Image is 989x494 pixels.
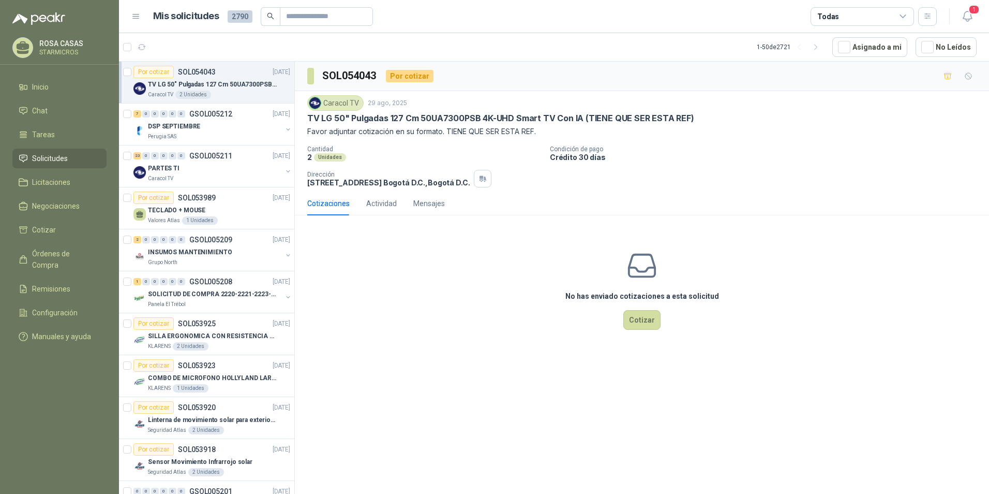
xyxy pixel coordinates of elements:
[133,234,292,267] a: 2 0 0 0 0 0 GSOL005209[DATE] Company LogoINSUMOS MANTENIMIENTOGrupo North
[565,290,719,302] h3: No has enviado cotizaciones a esta solicitud
[148,415,277,425] p: Linterna de movimiento solar para exteriores con 77 leds
[12,172,107,192] a: Licitaciones
[178,362,216,369] p: SOL053923
[368,98,407,108] p: 29 ago, 2025
[133,359,174,372] div: Por cotizar
[160,236,168,243] div: 0
[178,404,216,411] p: SOL053920
[119,62,294,104] a: Por cotizarSOL054043[DATE] Company LogoTV LG 50" Pulgadas 127 Cm 50UA7300PSB 4K-UHD Smart TV Con ...
[148,258,177,267] p: Grupo North
[12,12,65,25] img: Logo peakr
[119,187,294,229] a: Por cotizarSOL053989[DATE] TECLADO + MOUSEValores Atlas1 Unidades
[142,278,150,285] div: 0
[228,10,252,23] span: 2790
[267,12,274,20] span: search
[153,9,219,24] h1: Mis solicitudes
[133,275,292,309] a: 1 0 0 0 0 0 GSOL005208[DATE] Company LogoSOLICITUD DE COMPRA 2220-2221-2223-2224Panela El Trébol
[189,236,232,243] p: GSOL005209
[307,153,312,162] p: 2
[148,384,171,393] p: KLARENS
[32,200,80,212] span: Negociaciones
[133,334,146,346] img: Company Logo
[133,376,146,388] img: Company Logo
[133,150,292,183] a: 23 0 0 0 0 0 GSOL005211[DATE] Company LogoPARTES TICaracol TV
[273,151,290,161] p: [DATE]
[32,224,56,236] span: Cotizar
[119,397,294,439] a: Por cotizarSOL053920[DATE] Company LogoLinterna de movimiento solar para exteriores con 77 ledsSe...
[623,310,661,330] button: Cotizar
[307,146,542,153] p: Cantidad
[133,166,146,179] img: Company Logo
[968,5,980,14] span: 1
[273,361,290,371] p: [DATE]
[307,126,977,137] p: Favor adjuntar cotización en su formato. TIENE QUE SER ESTA REF.
[133,317,174,330] div: Por cotizar
[148,342,171,351] p: KLARENS
[142,236,150,243] div: 0
[12,303,107,323] a: Configuración
[133,418,146,430] img: Company Logo
[148,248,232,257] p: INSUMOS MANTENIMIENTO
[178,320,216,327] p: SOL053925
[148,175,173,183] p: Caracol TV
[133,82,146,95] img: Company Logo
[916,37,977,57] button: No Leídos
[178,194,216,201] p: SOL053989
[160,152,168,159] div: 0
[133,236,141,243] div: 2
[832,37,907,57] button: Asignado a mi
[169,152,176,159] div: 0
[119,355,294,397] a: Por cotizarSOL053923[DATE] Company LogoCOMBO DE MICROFONO HOLLYLAND LARK M2KLARENS1 Unidades
[133,192,174,204] div: Por cotizar
[133,401,174,414] div: Por cotizar
[119,439,294,481] a: Por cotizarSOL053918[DATE] Company LogoSensor Movimiento Infrarrojo solarSeguridad Atlas2 Unidades
[175,91,211,99] div: 2 Unidades
[133,292,146,304] img: Company Logo
[386,70,433,82] div: Por cotizar
[314,153,346,162] div: Unidades
[307,198,350,209] div: Cotizaciones
[32,129,55,140] span: Tareas
[307,178,470,187] p: [STREET_ADDRESS] Bogotá D.C. , Bogotá D.C.
[133,152,141,159] div: 23
[12,220,107,240] a: Cotizar
[273,109,290,119] p: [DATE]
[142,152,150,159] div: 0
[32,177,70,188] span: Licitaciones
[12,279,107,299] a: Remisiones
[151,278,159,285] div: 0
[148,133,176,141] p: Perugia SAS
[169,278,176,285] div: 0
[169,110,176,118] div: 0
[133,108,292,141] a: 7 0 0 0 0 0 GSOL005212[DATE] Company LogoDSP SEPTIEMBREPerugia SAS
[273,193,290,203] p: [DATE]
[148,80,277,90] p: TV LG 50" Pulgadas 127 Cm 50UA7300PSB 4K-UHD Smart TV Con IA (TIENE QUE SER ESTA REF)
[133,443,174,456] div: Por cotizar
[12,327,107,346] a: Manuales y ayuda
[12,125,107,144] a: Tareas
[307,95,364,111] div: Caracol TV
[173,342,208,351] div: 2 Unidades
[142,110,150,118] div: 0
[151,236,159,243] div: 0
[32,283,70,295] span: Remisiones
[148,164,179,173] p: PARTES TI
[322,68,378,84] h3: SOL054043
[148,457,252,467] p: Sensor Movimiento Infrarrojo solar
[12,244,107,275] a: Órdenes de Compra
[148,206,205,215] p: TECLADO + MOUSE
[173,384,208,393] div: 1 Unidades
[32,307,78,318] span: Configuración
[309,97,321,109] img: Company Logo
[550,146,985,153] p: Condición de pago
[189,110,232,118] p: GSOL005212
[133,124,146,137] img: Company Logo
[12,101,107,121] a: Chat
[188,468,224,476] div: 2 Unidades
[12,149,107,168] a: Solicitudes
[133,250,146,263] img: Company Logo
[169,236,176,243] div: 0
[178,446,216,453] p: SOL053918
[148,426,186,434] p: Seguridad Atlas
[550,153,985,162] p: Crédito 30 días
